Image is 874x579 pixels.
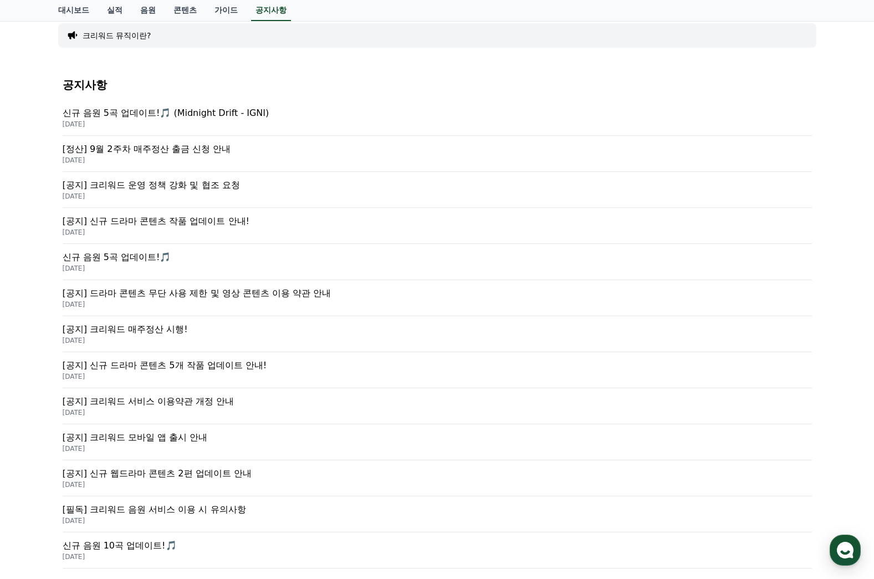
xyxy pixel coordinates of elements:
[63,467,812,480] p: [공지] 신규 웹드라마 콘텐츠 2편 업데이트 안내
[3,352,73,379] a: 홈
[171,368,185,377] span: 설정
[63,359,812,372] p: [공지] 신규 드라마 콘텐츠 5개 작품 업데이트 안내!
[63,143,812,156] p: [정산] 9월 2주차 매주정산 출금 신청 안내
[63,552,812,561] p: [DATE]
[63,208,812,244] a: [공지] 신규 드라마 콘텐츠 작품 업데이트 안내! [DATE]
[63,323,812,336] p: [공지] 크리워드 매주정산 시행!
[63,460,812,496] a: [공지] 신규 웹드라마 콘텐츠 2편 업데이트 안내 [DATE]
[63,395,812,408] p: [공지] 크리워드 서비스 이용약관 개정 안내
[63,503,812,516] p: [필독] 크리워드 음원 서비스 이용 시 유의사항
[63,280,812,316] a: [공지] 드라마 콘텐츠 무단 사용 제한 및 영상 콘텐츠 이용 약관 안내 [DATE]
[63,215,812,228] p: [공지] 신규 드라마 콘텐츠 작품 업데이트 안내!
[63,100,812,136] a: 신규 음원 5곡 업데이트!🎵 (Midnight Drift - IGNI) [DATE]
[63,539,812,552] p: 신규 음원 10곡 업데이트!🎵
[63,316,812,352] a: [공지] 크리워드 매주정산 시행! [DATE]
[63,388,812,424] a: [공지] 크리워드 서비스 이용약관 개정 안내 [DATE]
[35,368,42,377] span: 홈
[63,172,812,208] a: [공지] 크리워드 운영 정책 강화 및 협조 요청 [DATE]
[63,156,812,165] p: [DATE]
[73,352,143,379] a: 대화
[63,136,812,172] a: [정산] 9월 2주차 매주정산 출금 신청 안내 [DATE]
[143,352,213,379] a: 설정
[101,369,115,378] span: 대화
[63,516,812,525] p: [DATE]
[63,106,812,120] p: 신규 음원 5곡 업데이트!🎵 (Midnight Drift - IGNI)
[63,372,812,381] p: [DATE]
[63,496,812,532] a: [필독] 크리워드 음원 서비스 이용 시 유의사항 [DATE]
[83,30,151,41] button: 크리워드 뮤직이란?
[63,251,812,264] p: 신규 음원 5곡 업데이트!🎵
[63,532,812,568] a: 신규 음원 10곡 업데이트!🎵 [DATE]
[63,179,812,192] p: [공지] 크리워드 운영 정책 강화 및 협조 요청
[63,336,812,345] p: [DATE]
[63,424,812,460] a: [공지] 크리워드 모바일 앱 출시 안내 [DATE]
[63,79,812,91] h4: 공지사항
[63,264,812,273] p: [DATE]
[63,244,812,280] a: 신규 음원 5곡 업데이트!🎵 [DATE]
[63,192,812,201] p: [DATE]
[63,120,812,129] p: [DATE]
[63,431,812,444] p: [공지] 크리워드 모바일 앱 출시 안내
[63,300,812,309] p: [DATE]
[63,480,812,489] p: [DATE]
[63,352,812,388] a: [공지] 신규 드라마 콘텐츠 5개 작품 업데이트 안내! [DATE]
[63,408,812,417] p: [DATE]
[63,228,812,237] p: [DATE]
[63,287,812,300] p: [공지] 드라마 콘텐츠 무단 사용 제한 및 영상 콘텐츠 이용 약관 안내
[63,444,812,453] p: [DATE]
